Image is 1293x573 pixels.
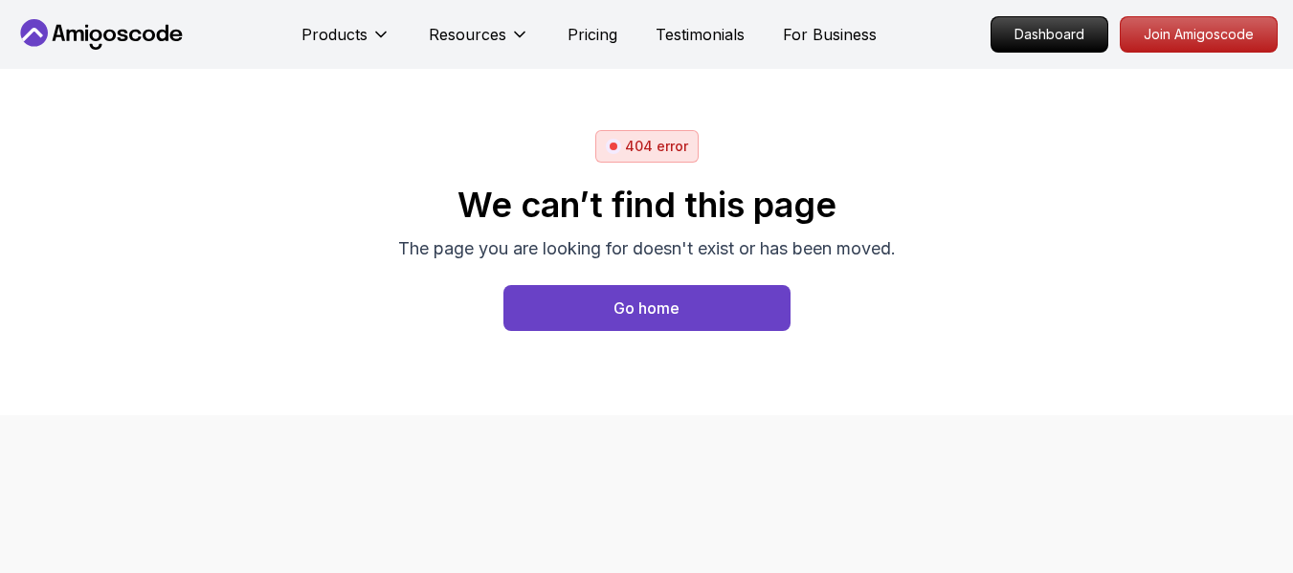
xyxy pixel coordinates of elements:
p: 404 error [625,137,688,156]
a: Testimonials [656,23,745,46]
p: Products [301,23,368,46]
a: Home page [503,285,791,331]
h2: We can’t find this page [398,186,896,224]
a: Pricing [568,23,617,46]
a: Dashboard [991,16,1108,53]
button: Products [301,23,390,61]
button: Resources [429,23,529,61]
p: Resources [429,23,506,46]
p: Join Amigoscode [1121,17,1277,52]
a: For Business [783,23,877,46]
a: Join Amigoscode [1120,16,1278,53]
button: Go home [503,285,791,331]
div: Go home [613,297,680,320]
p: The page you are looking for doesn't exist or has been moved. [398,235,896,262]
p: Dashboard [992,17,1107,52]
